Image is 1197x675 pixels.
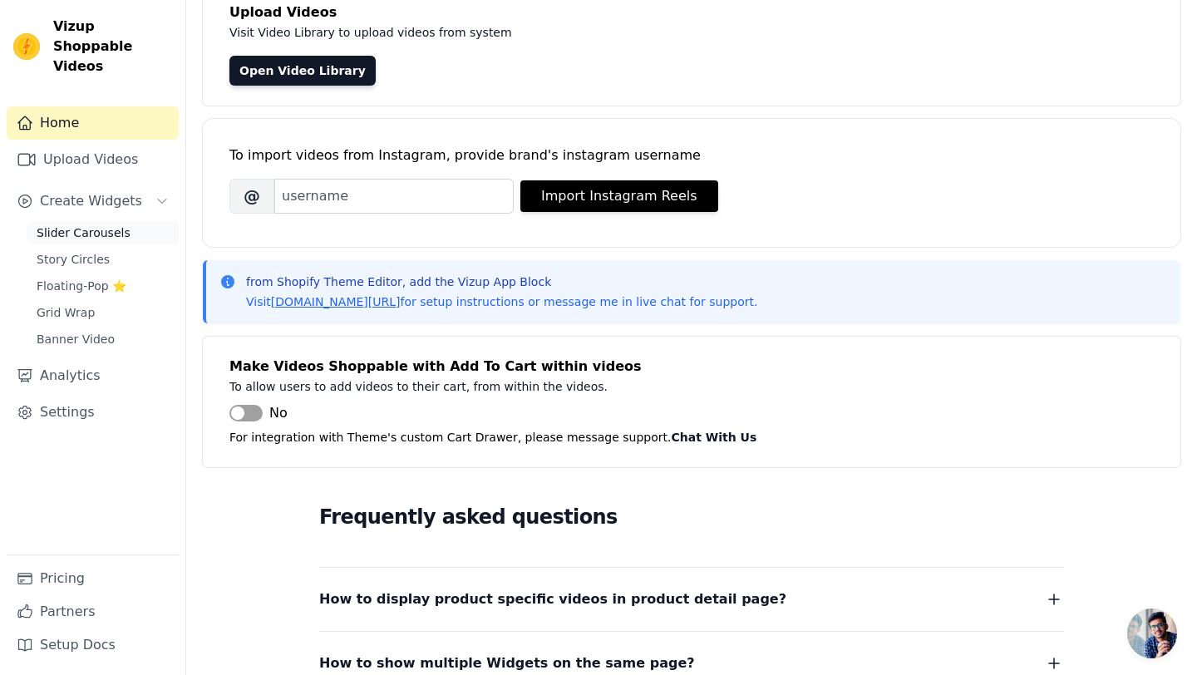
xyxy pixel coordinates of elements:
span: Create Widgets [40,191,142,211]
span: Grid Wrap [37,304,95,321]
span: Story Circles [37,251,110,268]
p: from Shopify Theme Editor, add the Vizup App Block [246,273,757,290]
button: No [229,403,288,423]
a: Story Circles [27,248,179,271]
span: No [269,403,288,423]
span: How to display product specific videos in product detail page? [319,588,786,611]
div: To import videos from Instagram, provide brand's instagram username [229,145,1154,165]
button: How to show multiple Widgets on the same page? [319,652,1064,675]
h4: Make Videos Shoppable with Add To Cart within videos [229,357,1154,377]
button: How to display product specific videos in product detail page? [319,588,1064,611]
a: Slider Carousels [27,221,179,244]
a: Open Video Library [229,56,376,86]
a: Analytics [7,359,179,392]
a: Floating-Pop ⭐ [27,274,179,298]
a: Partners [7,595,179,628]
span: Floating-Pop ⭐ [37,278,126,294]
a: Upload Videos [7,143,179,176]
a: Setup Docs [7,628,179,662]
h2: Frequently asked questions [319,500,1064,534]
button: Import Instagram Reels [520,180,718,212]
h4: Upload Videos [229,2,1154,22]
p: To allow users to add videos to their cart, from within the videos. [229,377,974,397]
p: Visit for setup instructions or message me in live chat for support. [246,293,757,310]
a: Settings [7,396,179,429]
span: How to show multiple Widgets on the same page? [319,652,695,675]
button: Create Widgets [7,185,179,218]
a: Grid Wrap [27,301,179,324]
span: @ [229,179,274,214]
span: Banner Video [37,331,115,347]
a: Open chat [1127,608,1177,658]
a: Home [7,106,179,140]
a: [DOMAIN_NAME][URL] [271,295,401,308]
p: For integration with Theme's custom Cart Drawer, please message support. [229,427,1154,447]
a: Pricing [7,562,179,595]
button: Chat With Us [672,427,757,447]
span: Vizup Shoppable Videos [53,17,172,76]
img: Vizup [13,33,40,60]
span: Slider Carousels [37,224,131,241]
input: username [274,179,514,214]
p: Visit Video Library to upload videos from system [229,22,974,42]
a: Banner Video [27,328,179,351]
